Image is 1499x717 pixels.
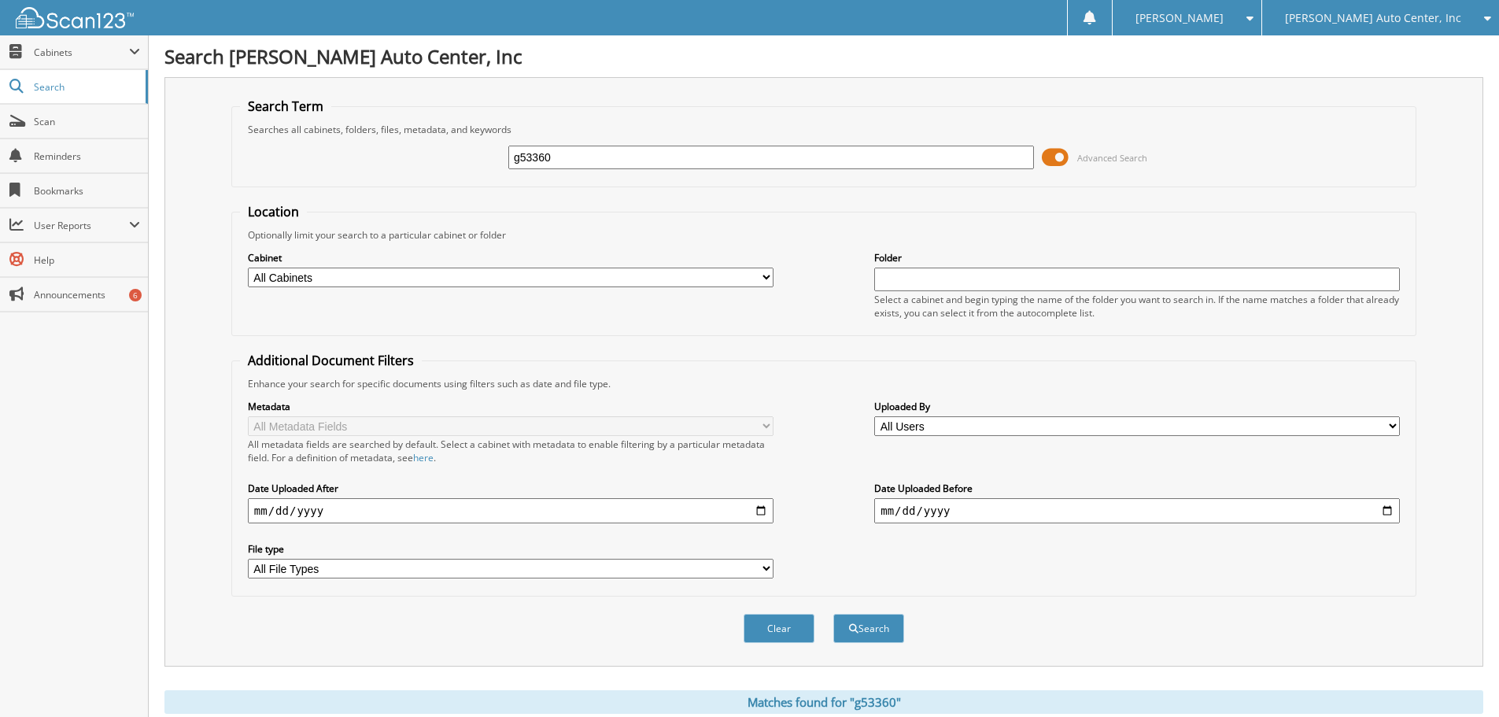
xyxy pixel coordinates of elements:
span: Bookmarks [34,184,140,198]
div: Searches all cabinets, folders, files, metadata, and keywords [240,123,1408,136]
div: All metadata fields are searched by default. Select a cabinet with metadata to enable filtering b... [248,438,773,464]
input: end [874,498,1400,523]
legend: Additional Document Filters [240,352,422,369]
label: Folder [874,251,1400,264]
span: User Reports [34,219,129,232]
button: Clear [744,614,814,643]
span: [PERSON_NAME] Auto Center, Inc [1285,13,1461,23]
div: Optionally limit your search to a particular cabinet or folder [240,228,1408,242]
label: File type [248,542,773,556]
span: Help [34,253,140,267]
label: Cabinet [248,251,773,264]
span: Search [34,80,138,94]
span: [PERSON_NAME] [1135,13,1224,23]
span: Scan [34,115,140,128]
span: Cabinets [34,46,129,59]
a: here [413,451,434,464]
span: Reminders [34,150,140,163]
label: Date Uploaded Before [874,482,1400,495]
span: Announcements [34,288,140,301]
div: Select a cabinet and begin typing the name of the folder you want to search in. If the name match... [874,293,1400,320]
div: Matches found for "g53360" [164,690,1483,714]
h1: Search [PERSON_NAME] Auto Center, Inc [164,43,1483,69]
legend: Search Term [240,98,331,115]
input: start [248,498,773,523]
label: Uploaded By [874,400,1400,413]
div: Enhance your search for specific documents using filters such as date and file type. [240,377,1408,390]
label: Metadata [248,400,773,413]
span: Advanced Search [1077,152,1147,164]
legend: Location [240,203,307,220]
img: scan123-logo-white.svg [16,7,134,28]
label: Date Uploaded After [248,482,773,495]
div: 6 [129,289,142,301]
button: Search [833,614,904,643]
